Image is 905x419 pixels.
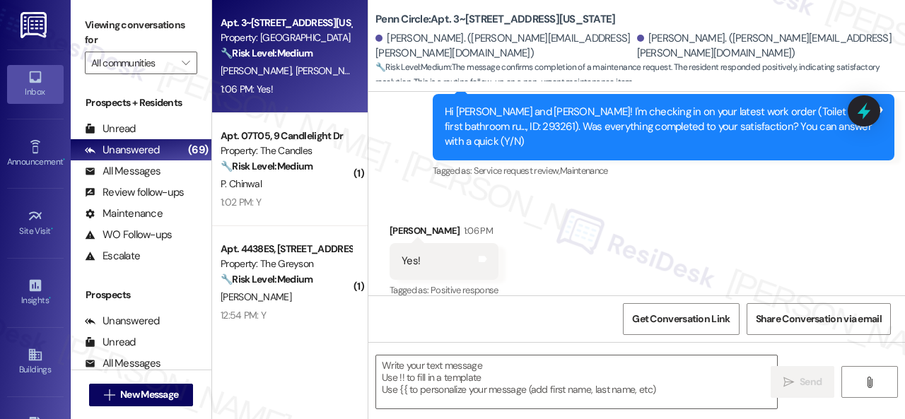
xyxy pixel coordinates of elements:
[375,31,633,61] div: [PERSON_NAME]. ([PERSON_NAME][EMAIL_ADDRESS][PERSON_NAME][DOMAIN_NAME])
[221,64,296,77] span: [PERSON_NAME]
[474,165,560,177] span: Service request review ,
[221,256,351,271] div: Property: The Greyson
[431,284,498,296] span: Positive response
[623,303,739,335] button: Get Conversation Link
[49,293,51,303] span: •
[221,309,266,321] div: 12:54 PM: Y
[375,12,615,27] b: Penn Circle: Apt. 3~[STREET_ADDRESS][US_STATE]
[756,312,882,326] span: Share Conversation via email
[390,280,498,300] div: Tagged as:
[85,206,163,221] div: Maintenance
[85,164,160,179] div: All Messages
[221,16,351,30] div: Apt. 3~[STREET_ADDRESS][US_STATE]
[221,242,351,256] div: Apt. 4438ES, [STREET_ADDRESS]
[85,228,172,242] div: WO Follow-ups
[390,223,498,243] div: [PERSON_NAME]
[221,196,261,208] div: 1:02 PM: Y
[221,83,273,95] div: 1:06 PM: Yes!
[85,356,160,371] div: All Messages
[771,366,834,398] button: Send
[747,303,891,335] button: Share Conversation via email
[7,273,64,312] a: Insights •
[63,155,65,165] span: •
[402,254,420,268] div: Yes!
[375,61,450,73] strong: 🔧 Risk Level: Medium
[221,290,291,303] span: [PERSON_NAME]
[560,165,608,177] span: Maintenance
[296,64,366,77] span: [PERSON_NAME]
[89,384,194,406] button: New Message
[800,374,822,389] span: Send
[91,52,175,74] input: All communities
[221,47,313,59] strong: 🔧 Risk Level: Medium
[7,204,64,242] a: Site Visit •
[85,14,197,52] label: Viewing conversations for
[7,65,64,103] a: Inbox
[632,312,730,326] span: Get Conversation Link
[85,185,184,200] div: Review follow-ups
[182,57,189,69] i: 
[445,105,872,150] div: Hi [PERSON_NAME] and [PERSON_NAME]! I'm checking in on your latest work order (Toilet in first ba...
[7,343,64,381] a: Buildings
[185,139,211,161] div: (69)
[104,389,115,401] i: 
[375,60,905,90] span: : The message confirms completion of a maintenance request. The resident responded positively, in...
[221,143,351,158] div: Property: The Candles
[85,314,160,329] div: Unanswered
[221,273,313,285] strong: 🔧 Risk Level: Medium
[460,223,493,238] div: 1:06 PM
[120,387,178,402] span: New Message
[783,377,794,388] i: 
[85,143,160,158] div: Unanswered
[221,129,351,143] div: Apt. 07T05, 9 Candlelight Dr
[221,30,351,45] div: Property: [GEOGRAPHIC_DATA]
[21,12,49,38] img: ResiDesk Logo
[85,122,136,136] div: Unread
[221,160,313,172] strong: 🔧 Risk Level: Medium
[85,249,140,264] div: Escalate
[51,224,53,234] span: •
[71,95,211,110] div: Prospects + Residents
[637,31,895,61] div: [PERSON_NAME]. ([PERSON_NAME][EMAIL_ADDRESS][PERSON_NAME][DOMAIN_NAME])
[71,288,211,302] div: Prospects
[85,335,136,350] div: Unread
[864,377,875,388] i: 
[221,177,262,190] span: P. Chinwal
[433,160,894,181] div: Tagged as:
